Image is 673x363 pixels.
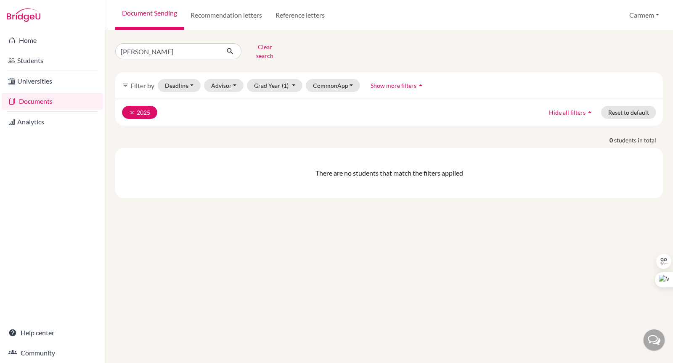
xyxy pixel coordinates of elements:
i: arrow_drop_up [416,81,425,89]
button: Hide all filtersarrow_drop_up [542,106,601,119]
i: clear [129,110,135,116]
i: arrow_drop_up [586,108,594,116]
strong: 0 [609,136,614,145]
a: Home [2,32,103,49]
button: clear2025 [122,106,157,119]
button: Clear search [241,40,288,62]
input: Find student by name... [115,43,220,59]
span: Help [19,6,37,13]
button: Advisor [204,79,244,92]
button: Reset to default [601,106,656,119]
a: Documents [2,93,103,110]
span: Filter by [130,82,154,89]
button: CommonApp [306,79,360,92]
button: Deadline [158,79,201,92]
span: (1) [282,82,289,89]
a: Help center [2,324,103,341]
div: There are no students that match the filters applied [119,168,660,178]
button: Grad Year(1) [247,79,302,92]
i: filter_list [122,82,129,89]
a: Universities [2,73,103,89]
span: Show more filters [371,82,416,89]
a: Community [2,345,103,361]
button: Show more filtersarrow_drop_up [363,79,432,92]
a: Analytics [2,113,103,130]
img: Bridge-U [7,8,40,22]
span: Hide all filters [549,109,586,116]
button: Carmem [625,7,663,23]
a: Students [2,52,103,69]
span: students in total [614,136,663,145]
